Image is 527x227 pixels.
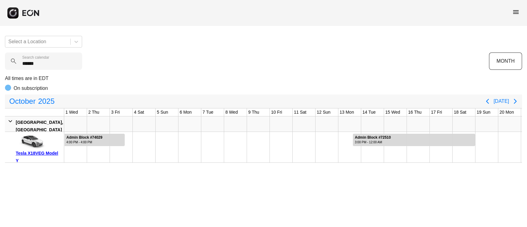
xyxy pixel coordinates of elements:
[407,108,423,116] div: 16 Thu
[6,95,58,107] button: October2025
[87,108,101,116] div: 2 Thu
[361,108,377,116] div: 14 Tue
[66,140,102,145] div: 4:00 PM - 4:00 PM
[16,134,47,149] img: car
[355,140,391,145] div: 3:00 PM - 12:00 AM
[64,132,125,146] div: Rented for 3 days by Admin Block Current status is rental
[453,108,467,116] div: 18 Sat
[384,108,401,116] div: 15 Wed
[316,108,332,116] div: 12 Sun
[489,53,522,70] button: MONTH
[66,135,102,140] div: Admin Block #74029
[494,96,509,107] button: [DATE]
[64,108,79,116] div: 1 Wed
[293,108,307,116] div: 11 Sat
[37,95,56,107] span: 2025
[512,8,520,16] span: menu
[353,132,475,146] div: Rented for 6 days by Admin Block Current status is rental
[110,108,121,116] div: 3 Fri
[156,108,169,116] div: 5 Sun
[481,95,494,107] button: Previous page
[16,119,63,133] div: [GEOGRAPHIC_DATA], [GEOGRAPHIC_DATA]
[475,108,491,116] div: 19 Sun
[5,75,522,82] p: All times are in EDT
[16,149,62,164] div: Tesla X18VEG Model Y
[247,108,261,116] div: 9 Thu
[224,108,239,116] div: 8 Wed
[270,108,283,116] div: 10 Fri
[509,95,521,107] button: Next page
[498,108,515,116] div: 20 Mon
[338,108,355,116] div: 13 Mon
[430,108,443,116] div: 17 Fri
[133,108,145,116] div: 4 Sat
[178,108,193,116] div: 6 Mon
[22,55,49,60] label: Search calendar
[8,95,37,107] span: October
[14,85,48,92] p: On subscription
[201,108,215,116] div: 7 Tue
[355,135,391,140] div: Admin Block #72510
